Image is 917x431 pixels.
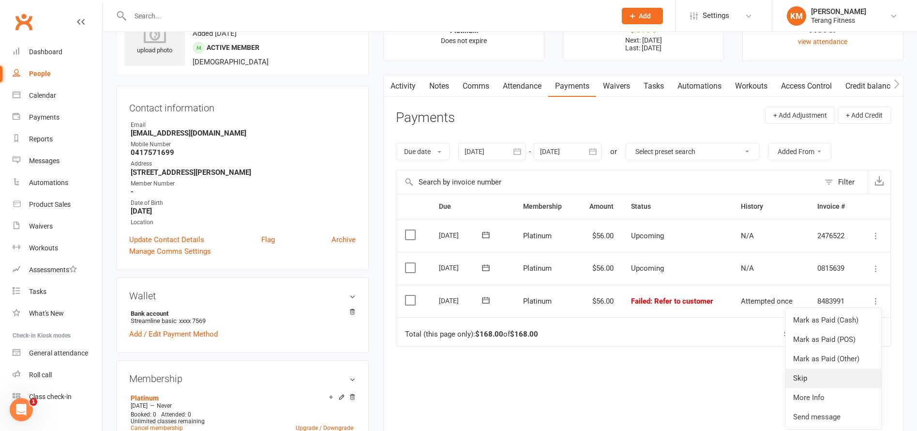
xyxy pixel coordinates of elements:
[13,281,102,303] a: Tasks
[523,231,552,240] span: Platinum
[422,75,456,97] a: Notes
[29,92,56,99] div: Calendar
[741,264,754,273] span: N/A
[131,179,356,188] div: Member Number
[572,36,715,52] p: Next: [DATE] Last: [DATE]
[207,44,259,51] span: Active member
[576,252,622,285] td: $56.00
[12,10,36,34] a: Clubworx
[13,303,102,324] a: What's New
[13,342,102,364] a: General attendance kiosk mode
[774,75,839,97] a: Access Control
[124,24,185,56] div: upload photo
[510,330,538,339] strong: $168.00
[496,75,548,97] a: Attendance
[785,369,881,388] a: Skip
[131,310,351,317] strong: Bank account
[131,121,356,130] div: Email
[131,168,356,177] strong: [STREET_ADDRESS][PERSON_NAME]
[179,317,206,324] span: xxxx 7569
[405,330,538,339] div: Total (this page only): of
[29,266,77,274] div: Assessments
[13,150,102,172] a: Messages
[131,218,356,227] div: Location
[785,310,881,330] a: Mark as Paid (Cash)
[131,199,356,208] div: Date of Birth
[811,16,866,25] div: Terang Fitness
[439,260,483,275] div: [DATE]
[157,402,172,409] span: Never
[193,29,237,38] time: Added [DATE]
[161,411,191,418] span: Attended: 0
[131,394,159,402] a: Platinum
[439,228,483,243] div: [DATE]
[127,9,609,23] input: Search...
[131,207,356,215] strong: [DATE]
[10,398,33,421] iframe: Intercom live chat
[820,170,868,194] button: Filter
[650,297,713,306] span: : Refer to customer
[631,231,664,240] span: Upcoming
[631,264,664,273] span: Upcoming
[839,75,901,97] a: Credit balance
[785,407,881,427] a: Send message
[29,288,46,295] div: Tasks
[131,129,356,138] strong: [EMAIL_ADDRESS][DOMAIN_NAME]
[29,309,64,317] div: What's New
[29,371,52,379] div: Roll call
[523,297,552,306] span: Platinum
[838,176,855,188] div: Filter
[765,107,835,124] button: + Add Adjustment
[639,12,651,20] span: Add
[131,140,356,149] div: Mobile Number
[129,328,218,340] a: Add / Edit Payment Method
[13,172,102,194] a: Automations
[741,231,754,240] span: N/A
[576,219,622,252] td: $56.00
[129,291,356,301] h3: Wallet
[29,70,51,77] div: People
[622,194,732,219] th: Status
[441,37,487,45] span: Does not expire
[29,135,53,143] div: Reports
[785,349,881,369] a: Mark as Paid (Other)
[29,222,53,230] div: Waivers
[13,41,102,63] a: Dashboard
[784,330,870,339] div: Showing of payments
[131,402,148,409] span: [DATE]
[29,244,58,252] div: Workouts
[128,402,356,410] div: —
[131,159,356,169] div: Address
[475,330,503,339] strong: $168.00
[129,308,356,326] li: Streamline basic
[131,148,356,157] strong: 0417571699
[752,24,894,34] div: Never
[622,8,663,24] button: Add
[703,5,729,27] span: Settings
[631,297,713,306] span: Failed
[838,107,891,124] button: + Add Credit
[785,388,881,407] a: More Info
[13,386,102,408] a: Class kiosk mode
[131,411,156,418] span: Booked: 0
[331,234,356,246] a: Archive
[523,264,552,273] span: Platinum
[514,194,576,219] th: Membership
[261,234,275,246] a: Flag
[809,285,858,318] td: 8483991
[29,349,88,357] div: General attendance
[13,107,102,128] a: Payments
[439,293,483,308] div: [DATE]
[430,194,514,219] th: Due
[741,297,793,306] span: Attempted once
[809,252,858,285] td: 0815639
[809,194,858,219] th: Invoice #
[13,364,102,386] a: Roll call
[13,237,102,259] a: Workouts
[29,48,62,56] div: Dashboard
[129,99,356,113] h3: Contact information
[131,187,356,196] strong: -
[193,58,269,66] span: [DEMOGRAPHIC_DATA]
[13,259,102,281] a: Assessments
[811,7,866,16] div: [PERSON_NAME]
